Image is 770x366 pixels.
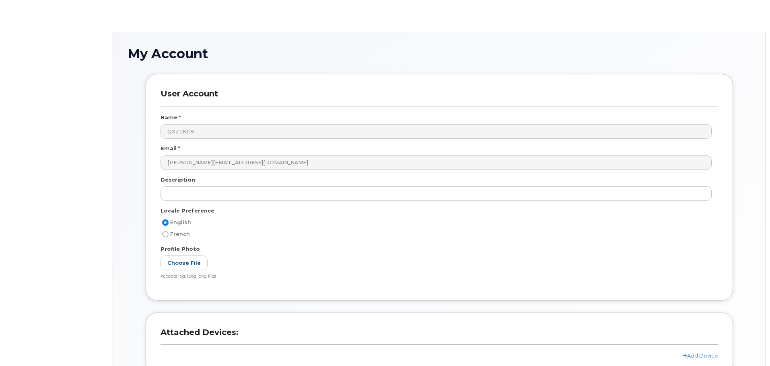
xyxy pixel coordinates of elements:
[161,207,214,215] label: Locale Preference
[161,256,208,270] label: Choose File
[170,219,191,225] span: English
[128,47,751,61] h1: My Account
[161,176,195,184] label: Description
[162,231,169,237] input: French
[161,274,712,280] div: Accepts jpg, jpeg, png files
[161,89,718,106] h3: User Account
[683,352,718,359] a: Add Device
[161,245,200,253] label: Profile Photo
[170,231,190,237] span: French
[162,219,169,226] input: English
[161,145,180,152] label: Email *
[161,114,181,121] label: Name *
[161,327,718,345] h3: Attached Devices:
